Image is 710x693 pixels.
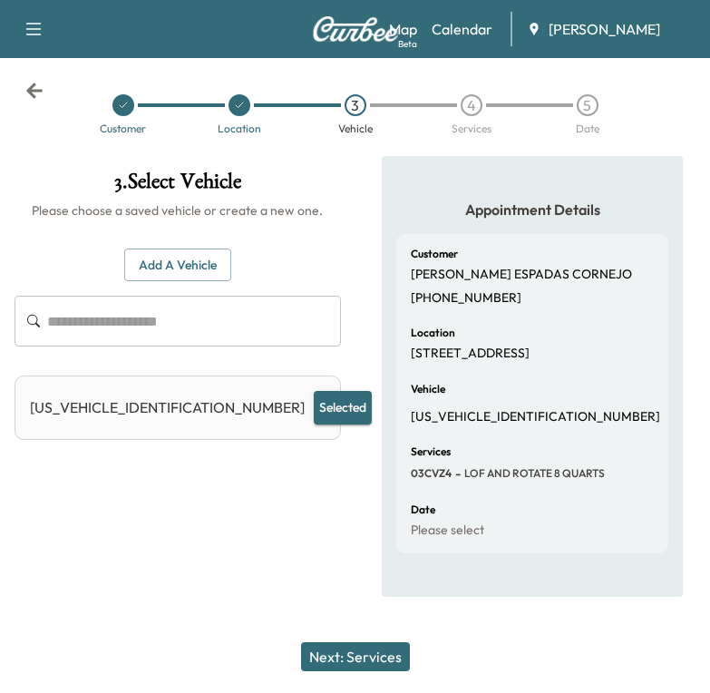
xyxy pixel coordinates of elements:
[398,37,417,51] div: Beta
[411,267,632,283] p: [PERSON_NAME] ESPADAS CORNEJO
[411,346,530,362] p: [STREET_ADDRESS]
[452,464,461,483] span: -
[411,249,458,259] h6: Customer
[389,18,417,40] a: MapBeta
[411,384,445,395] h6: Vehicle
[432,18,492,40] a: Calendar
[576,123,599,134] div: Date
[411,466,452,481] span: 03CVZ4
[345,94,366,116] div: 3
[411,409,660,425] p: [US_VEHICLE_IDENTIFICATION_NUMBER]
[411,522,484,539] p: Please select
[452,123,491,134] div: Services
[100,123,146,134] div: Customer
[461,94,482,116] div: 4
[411,446,451,457] h6: Services
[301,642,410,671] button: Next: Services
[15,171,341,201] h1: 3 . Select Vehicle
[549,18,660,40] span: [PERSON_NAME]
[461,466,605,481] span: LOF AND ROTATE 8 QUARTS
[411,504,435,515] h6: Date
[411,327,455,338] h6: Location
[218,123,261,134] div: Location
[338,123,373,134] div: Vehicle
[15,201,341,220] h6: Please choose a saved vehicle or create a new one.
[411,290,521,307] p: [PHONE_NUMBER]
[30,396,305,418] p: [US_VEHICLE_IDENTIFICATION_NUMBER]
[312,16,399,42] img: Curbee Logo
[577,94,598,116] div: 5
[25,82,44,100] div: Back
[124,249,231,282] button: Add a Vehicle
[314,391,372,425] button: Selected
[396,200,668,220] h5: Appointment Details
